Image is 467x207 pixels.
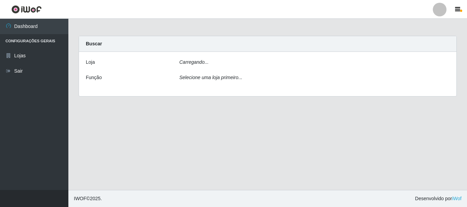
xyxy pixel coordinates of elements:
[86,74,102,81] label: Função
[86,59,95,66] label: Loja
[415,195,462,202] span: Desenvolvido por
[74,195,102,202] span: © 2025 .
[179,59,209,65] i: Carregando...
[74,196,86,201] span: IWOF
[86,41,102,46] strong: Buscar
[11,5,42,14] img: CoreUI Logo
[179,75,242,80] i: Selecione uma loja primeiro...
[452,196,462,201] a: iWof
